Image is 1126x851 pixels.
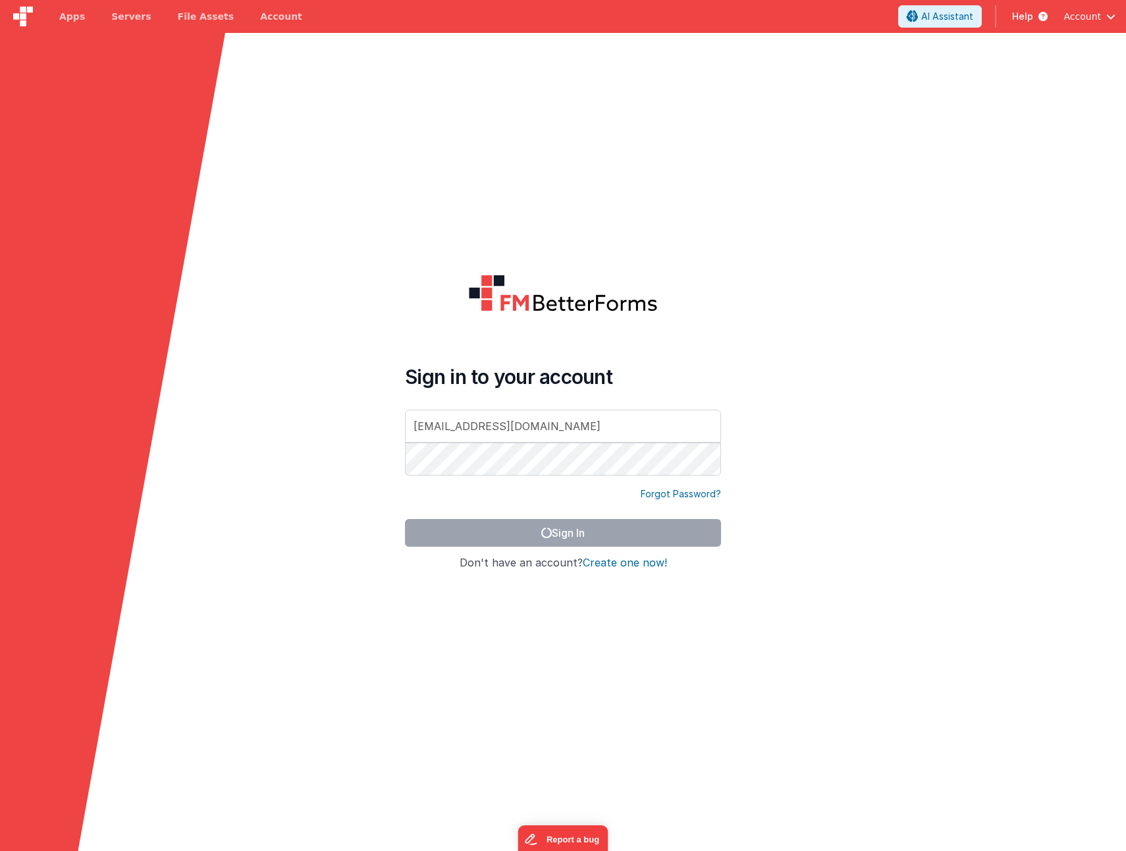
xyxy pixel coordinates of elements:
span: Servers [111,10,151,23]
input: Email Address [405,410,721,443]
span: Apps [59,10,85,23]
button: Create one now! [583,557,667,569]
button: AI Assistant [898,5,982,28]
a: Forgot Password? [641,487,721,501]
button: Account [1063,10,1115,23]
span: Help [1012,10,1033,23]
button: Sign In [405,519,721,547]
h4: Sign in to your account [405,365,721,389]
h4: Don't have an account? [405,557,721,569]
span: Account [1063,10,1101,23]
span: File Assets [178,10,234,23]
span: AI Assistant [921,10,973,23]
